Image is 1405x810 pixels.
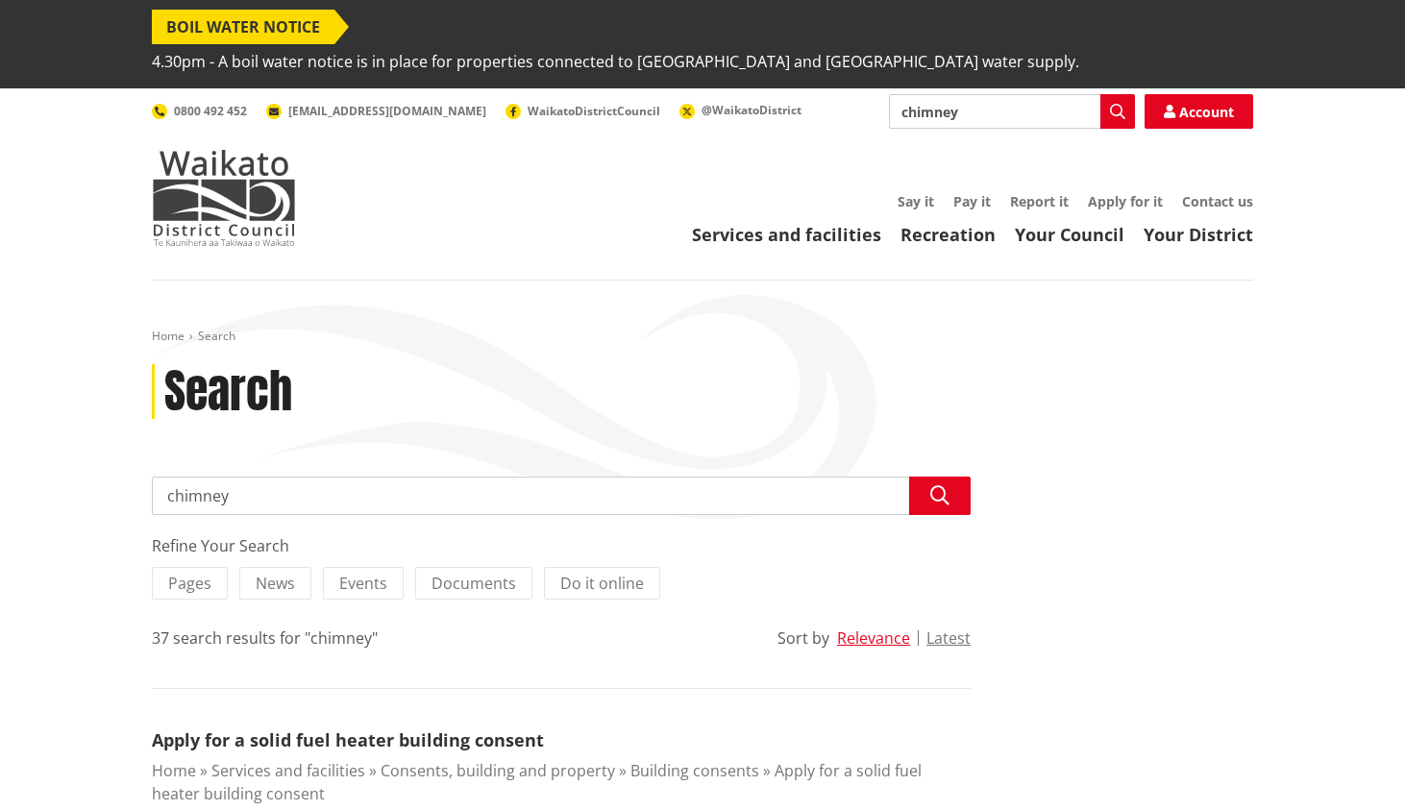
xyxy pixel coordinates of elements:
[692,223,881,246] a: Services and facilities
[900,223,996,246] a: Recreation
[168,573,211,594] span: Pages
[152,477,971,515] input: Search input
[152,760,196,781] a: Home
[152,150,296,246] img: Waikato District Council - Te Kaunihera aa Takiwaa o Waikato
[152,329,1253,345] nav: breadcrumb
[889,94,1135,129] input: Search input
[198,328,235,344] span: Search
[1010,192,1069,210] a: Report it
[1015,223,1124,246] a: Your Council
[777,626,829,650] div: Sort by
[211,760,365,781] a: Services and facilities
[1145,94,1253,129] a: Account
[256,573,295,594] span: News
[152,728,544,751] a: Apply for a solid fuel heater building consent
[164,364,292,420] h1: Search
[702,102,801,118] span: @WaikatoDistrict
[152,328,185,344] a: Home
[431,573,516,594] span: Documents
[152,534,971,557] div: Refine Your Search
[1144,223,1253,246] a: Your District
[152,626,378,650] div: 37 search results for "chimney"
[898,192,934,210] a: Say it
[528,103,660,119] span: WaikatoDistrictCouncil
[152,44,1079,79] span: 4.30pm - A boil water notice is in place for properties connected to [GEOGRAPHIC_DATA] and [GEOGR...
[505,103,660,119] a: WaikatoDistrictCouncil
[926,629,971,647] button: Latest
[339,573,387,594] span: Events
[152,103,247,119] a: 0800 492 452
[174,103,247,119] span: 0800 492 452
[381,760,615,781] a: Consents, building and property
[288,103,486,119] span: [EMAIL_ADDRESS][DOMAIN_NAME]
[679,102,801,118] a: @WaikatoDistrict
[953,192,991,210] a: Pay it
[630,760,759,781] a: Building consents
[1182,192,1253,210] a: Contact us
[266,103,486,119] a: [EMAIL_ADDRESS][DOMAIN_NAME]
[837,629,910,647] button: Relevance
[1088,192,1163,210] a: Apply for it
[152,10,334,44] span: BOIL WATER NOTICE
[152,760,922,804] a: Apply for a solid fuel heater building consent​
[560,573,644,594] span: Do it online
